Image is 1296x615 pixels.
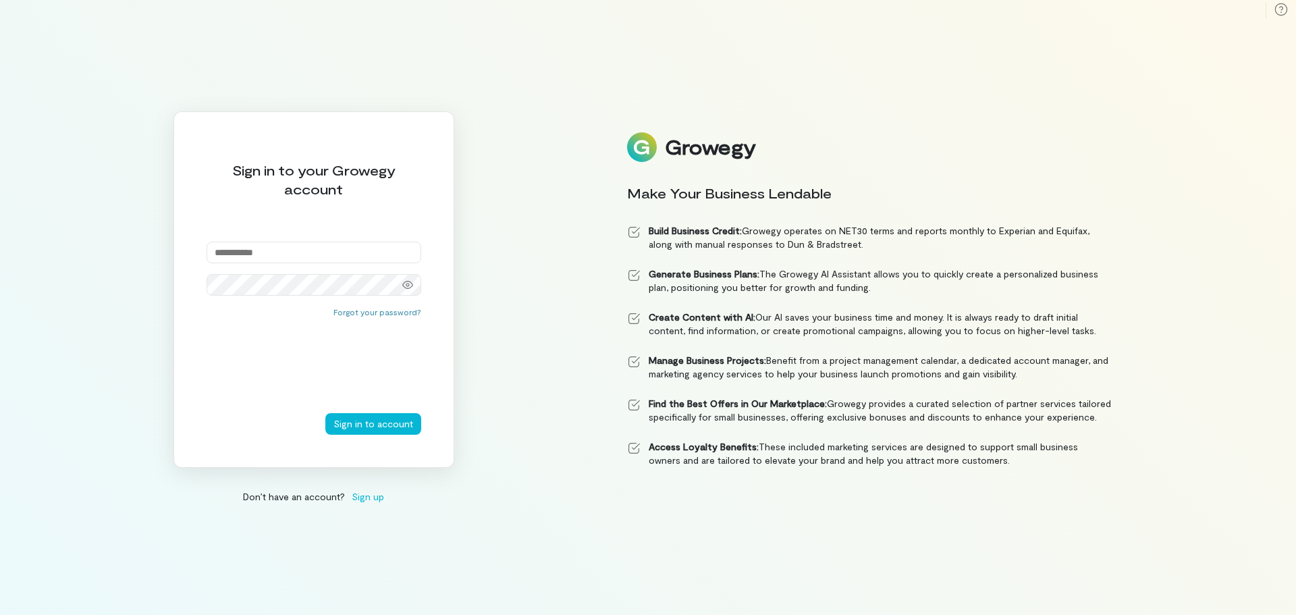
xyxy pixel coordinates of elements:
li: Growegy provides a curated selection of partner services tailored specifically for small business... [627,397,1112,424]
button: Forgot your password? [333,306,421,317]
strong: Build Business Credit: [649,225,742,236]
li: Benefit from a project management calendar, a dedicated account manager, and marketing agency ser... [627,354,1112,381]
strong: Generate Business Plans: [649,268,759,279]
li: Growegy operates on NET30 terms and reports monthly to Experian and Equifax, along with manual re... [627,224,1112,251]
strong: Access Loyalty Benefits: [649,441,759,452]
li: Our AI saves your business time and money. It is always ready to draft initial content, find info... [627,311,1112,338]
li: The Growegy AI Assistant allows you to quickly create a personalized business plan, positioning y... [627,267,1112,294]
strong: Find the Best Offers in Our Marketplace: [649,398,827,409]
button: Sign in to account [325,413,421,435]
img: Logo [627,132,657,162]
div: Growegy [665,136,755,159]
div: Make Your Business Lendable [627,184,1112,203]
strong: Manage Business Projects: [649,354,766,366]
strong: Create Content with AI: [649,311,755,323]
span: Sign up [352,489,384,504]
li: These included marketing services are designed to support small business owners and are tailored ... [627,440,1112,467]
div: Sign in to your Growegy account [207,161,421,198]
div: Don’t have an account? [173,489,454,504]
